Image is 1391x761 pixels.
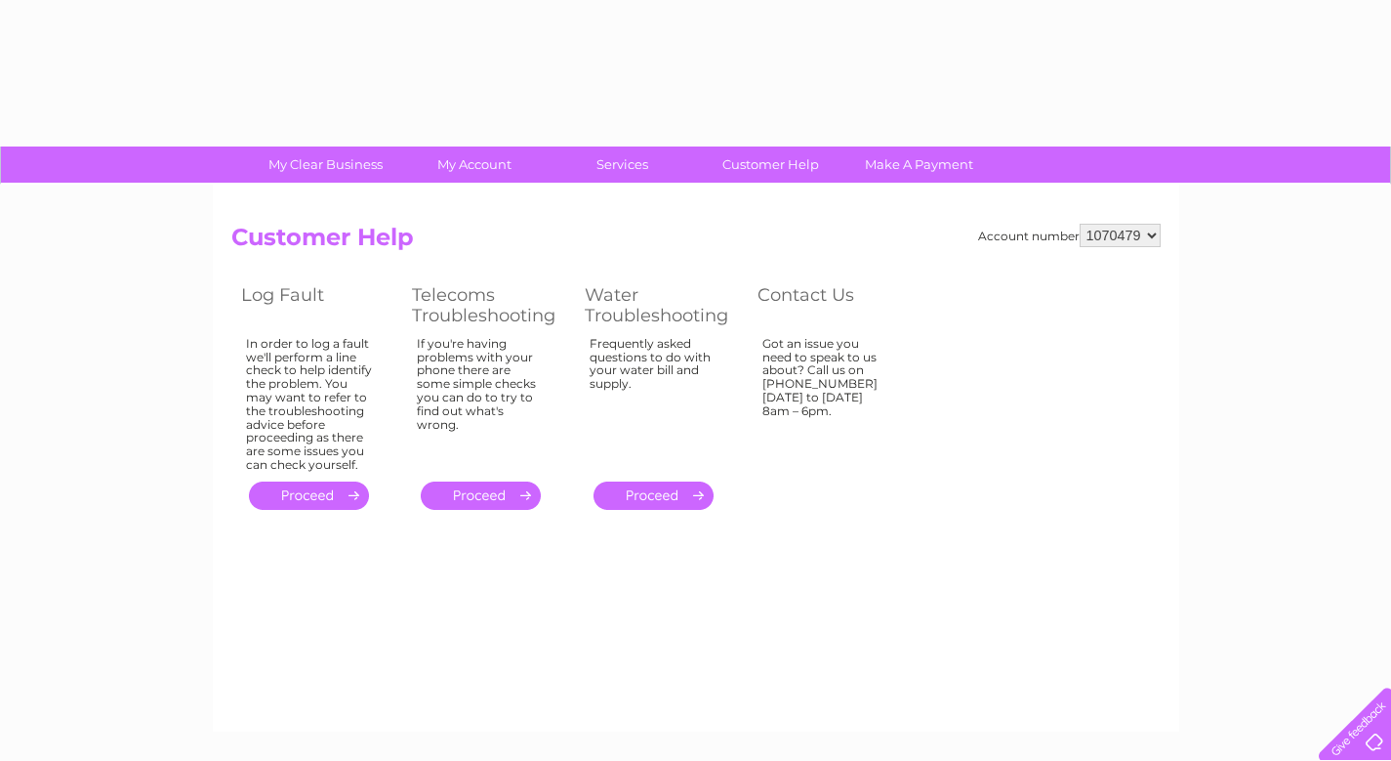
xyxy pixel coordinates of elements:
[249,482,369,510] a: .
[690,147,851,183] a: Customer Help
[231,224,1161,261] h2: Customer Help
[839,147,1000,183] a: Make A Payment
[231,279,402,331] th: Log Fault
[417,337,546,464] div: If you're having problems with your phone there are some simple checks you can do to try to find ...
[246,337,373,472] div: In order to log a fault we'll perform a line check to help identify the problem. You may want to ...
[421,482,541,510] a: .
[245,147,406,183] a: My Clear Business
[542,147,703,183] a: Services
[762,337,889,464] div: Got an issue you need to speak to us about? Call us on [PHONE_NUMBER] [DATE] to [DATE] 8am – 6pm.
[402,279,575,331] th: Telecoms Troubleshooting
[978,224,1161,247] div: Account number
[748,279,919,331] th: Contact Us
[593,482,714,510] a: .
[393,147,554,183] a: My Account
[590,337,718,464] div: Frequently asked questions to do with your water bill and supply.
[575,279,748,331] th: Water Troubleshooting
